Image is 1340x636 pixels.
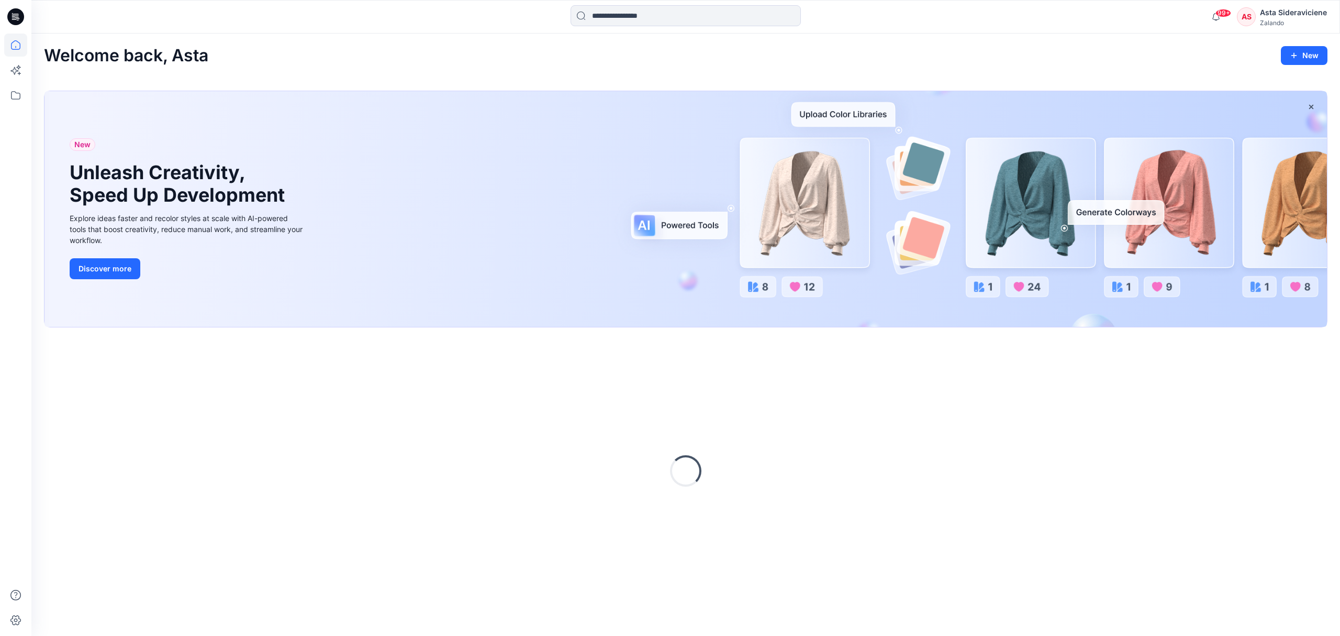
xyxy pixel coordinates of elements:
[70,213,305,246] div: Explore ideas faster and recolor styles at scale with AI-powered tools that boost creativity, red...
[44,46,208,65] h2: Welcome back, Asta
[1281,46,1327,65] button: New
[74,138,91,151] span: New
[1237,7,1256,26] div: AS
[70,161,289,206] h1: Unleash Creativity, Speed Up Development
[70,258,140,279] button: Discover more
[70,258,305,279] a: Discover more
[1260,6,1327,19] div: Asta Sideraviciene
[1215,9,1231,17] span: 99+
[1260,19,1327,27] div: Zalando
